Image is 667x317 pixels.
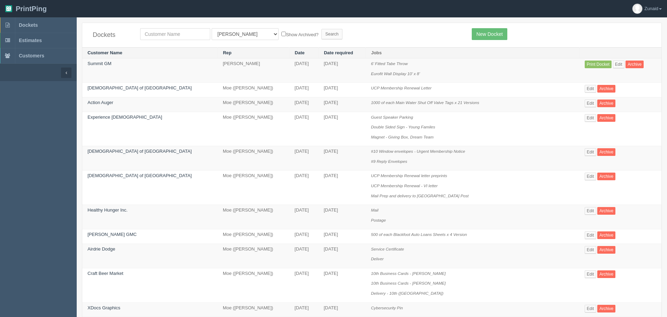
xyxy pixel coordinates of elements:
[585,61,612,68] a: Print Docket
[289,83,319,97] td: [DATE]
[585,85,596,93] a: Edit
[472,28,507,40] a: New Docket
[289,302,319,317] td: [DATE]
[366,47,579,58] th: Jobs
[613,61,624,68] a: Edit
[88,50,122,55] a: Customer Name
[371,149,465,153] i: #10 Window envelopes - Urgent Membership Notice
[318,244,365,268] td: [DATE]
[371,271,446,276] i: 10th Business Cards - [PERSON_NAME]
[371,183,438,188] i: UCP Membership Renewal - VI letter
[218,229,289,244] td: Moe ([PERSON_NAME])
[371,218,386,222] i: Postage
[318,58,365,83] td: [DATE]
[88,246,115,252] a: Airdrie Dodge
[218,244,289,268] td: Moe ([PERSON_NAME])
[281,32,286,36] input: Show Archived?
[19,22,38,28] span: Dockets
[88,149,192,154] a: [DEMOGRAPHIC_DATA] of [GEOGRAPHIC_DATA]
[585,246,596,254] a: Edit
[19,53,44,58] span: Customers
[371,71,420,76] i: Eurofit Wall Display 10’ x 8’
[585,173,596,180] a: Edit
[218,205,289,229] td: Moe ([PERSON_NAME])
[632,4,642,14] img: avatar_default-7531ab5dedf162e01f1e0bb0964e6a185e93c5c22dfe317fb01d7f8cd2b1632c.jpg
[289,171,319,205] td: [DATE]
[218,171,289,205] td: Moe ([PERSON_NAME])
[585,114,596,122] a: Edit
[318,146,365,171] td: [DATE]
[218,97,289,112] td: Moe ([PERSON_NAME])
[318,268,365,302] td: [DATE]
[318,83,365,97] td: [DATE]
[371,100,479,105] i: 1000 of each Main Water Shut Off Valve Tags x 21 Versions
[371,125,435,129] i: Double Sided Sign - Young Familes
[318,302,365,317] td: [DATE]
[93,32,130,39] h4: Dockets
[371,306,403,310] i: Cybersecurity Pin
[371,256,384,261] i: Deliver
[88,61,112,66] a: Summit GM
[597,100,615,107] a: Archive
[371,159,407,164] i: #9 Reply Envelopes
[371,173,447,178] i: UCP Membership Renewal letter preprints
[218,146,289,171] td: Moe ([PERSON_NAME])
[295,50,304,55] a: Date
[597,246,615,254] a: Archive
[597,85,615,93] a: Archive
[5,5,12,12] img: logo-3e63b451c926e2ac314895c53de4908e5d424f24456219fb08d385ab2e579770.png
[585,270,596,278] a: Edit
[318,229,365,244] td: [DATE]
[88,114,162,120] a: Experience [DEMOGRAPHIC_DATA]
[318,112,365,146] td: [DATE]
[371,208,378,212] i: Mail
[597,305,615,312] a: Archive
[371,291,444,295] i: Delivery - 10th ([GEOGRAPHIC_DATA])
[585,305,596,312] a: Edit
[321,29,342,39] input: Search
[371,193,469,198] i: Mail Prep and delivery to [GEOGRAPHIC_DATA] Post
[88,271,123,276] a: Craft Beer Market
[626,61,644,68] a: Archive
[371,115,413,119] i: Guest Speaker Parking
[223,50,232,55] a: Rep
[218,83,289,97] td: Moe ([PERSON_NAME])
[371,247,404,251] i: Service Certificate
[585,100,596,107] a: Edit
[88,100,113,105] a: Action Auger
[218,58,289,83] td: [PERSON_NAME]
[88,305,120,310] a: XDocs Graphics
[324,50,353,55] a: Date required
[371,135,434,139] i: Magnet - Giving Box, Dream Team
[597,231,615,239] a: Archive
[597,173,615,180] a: Archive
[289,229,319,244] td: [DATE]
[218,302,289,317] td: Moe ([PERSON_NAME])
[597,148,615,156] a: Archive
[289,58,319,83] td: [DATE]
[585,207,596,215] a: Edit
[218,268,289,302] td: Moe ([PERSON_NAME])
[597,207,615,215] a: Archive
[289,205,319,229] td: [DATE]
[88,85,192,90] a: [DEMOGRAPHIC_DATA] of [GEOGRAPHIC_DATA]
[88,173,192,178] a: [DEMOGRAPHIC_DATA] of [GEOGRAPHIC_DATA]
[318,205,365,229] td: [DATE]
[289,268,319,302] td: [DATE]
[597,114,615,122] a: Archive
[19,38,42,43] span: Estimates
[585,231,596,239] a: Edit
[140,28,210,40] input: Customer Name
[281,30,318,38] label: Show Archived?
[597,270,615,278] a: Archive
[318,171,365,205] td: [DATE]
[371,232,467,237] i: 500 of each Blackfoot Auto Loans Sheets x 4 Version
[371,86,432,90] i: UCP Membership Renewal Letter
[88,207,128,213] a: Healthy Hunger Inc.
[371,281,446,285] i: 10th Business Cards - [PERSON_NAME]
[289,97,319,112] td: [DATE]
[88,232,137,237] a: [PERSON_NAME] GMC
[218,112,289,146] td: Moe ([PERSON_NAME])
[318,97,365,112] td: [DATE]
[289,112,319,146] td: [DATE]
